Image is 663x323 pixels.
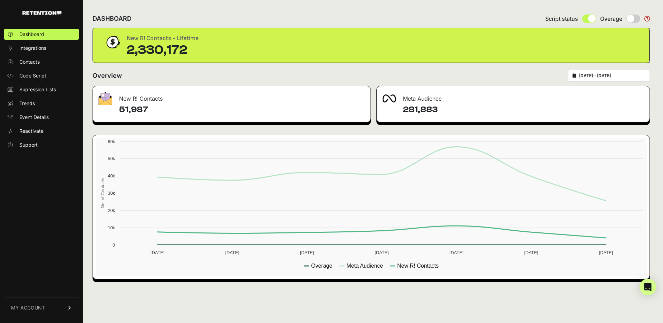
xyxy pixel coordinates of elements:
text: 10k [108,225,115,230]
text: 60k [108,139,115,144]
span: Event Details [19,114,49,121]
div: New R! Contacts [93,86,371,107]
span: Trends [19,100,35,107]
text: 20k [108,208,115,213]
img: dollar-coin-05c43ed7efb7bc0c12610022525b4bbbb207c7efeef5aecc26f025e68dcafac9.png [104,34,121,51]
text: 40k [108,173,115,178]
text: [DATE] [450,250,463,255]
span: Contacts [19,58,40,65]
text: [DATE] [599,250,613,255]
span: MY ACCOUNT [11,304,45,311]
img: fa-envelope-19ae18322b30453b285274b1b8af3d052b27d846a4fbe8435d1a52b978f639a2.png [98,92,112,105]
text: 0 [113,242,115,248]
span: Dashboard [19,31,44,38]
div: Meta Audience [377,86,650,107]
a: Code Script [4,70,79,81]
text: [DATE] [375,250,388,255]
h2: Overview [93,71,122,81]
h4: 281,883 [403,104,644,115]
text: No. of Contacts [100,178,105,208]
text: 50k [108,156,115,161]
span: Code Script [19,72,46,79]
text: New R! Contacts [397,263,439,269]
a: Contacts [4,56,79,67]
text: [DATE] [524,250,538,255]
text: [DATE] [225,250,239,255]
span: Overage [600,15,622,23]
span: Integrations [19,45,46,52]
text: [DATE] [300,250,314,255]
span: Script status [545,15,578,23]
div: New R! Contacts - Lifetime [127,34,199,43]
h2: DASHBOARD [93,14,132,24]
text: Overage [311,263,332,269]
img: Retention.com [22,11,61,15]
a: Dashboard [4,29,79,40]
span: Supression Lists [19,86,56,93]
text: 30k [108,191,115,196]
a: Event Details [4,112,79,123]
h4: 51,987 [119,104,365,115]
a: Integrations [4,43,79,54]
a: Supression Lists [4,84,79,95]
a: Support [4,139,79,150]
a: Reactivate [4,126,79,137]
a: Trends [4,98,79,109]
div: Open Intercom Messenger [640,279,656,295]
span: Reactivate [19,128,44,135]
text: Meta Audience [346,263,383,269]
span: Support [19,141,38,148]
img: fa-meta-2f981b61bb99beabf952f7030308934f19ce035c18b003e963880cc3fabeebb7.png [382,94,396,103]
text: [DATE] [151,250,164,255]
a: MY ACCOUNT [4,297,79,318]
div: 2,330,172 [127,43,199,57]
